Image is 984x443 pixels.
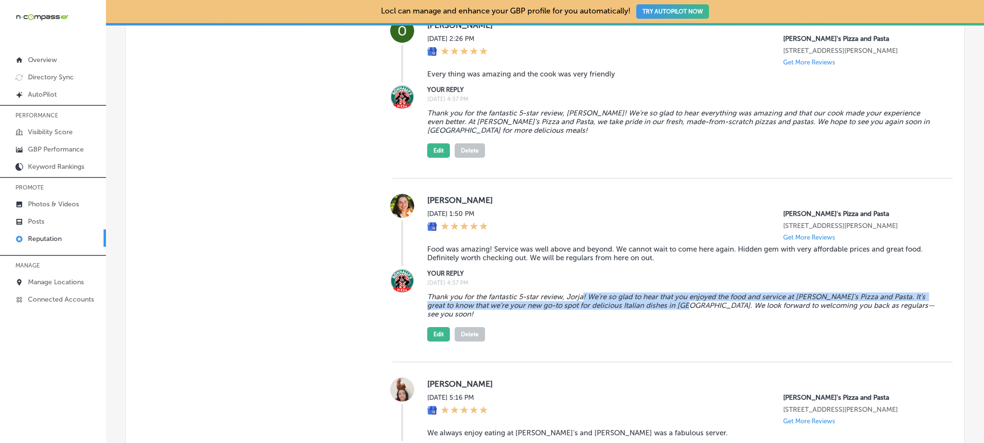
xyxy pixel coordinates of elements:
p: Get More Reviews [783,418,835,425]
button: Edit [427,327,450,342]
p: 1560 Woodlane Dr [783,405,937,414]
div: 5 Stars [441,47,488,57]
label: YOUR REPLY [427,86,937,93]
label: [DATE] 5:16 PM [427,393,488,402]
p: Keyword Rankings [28,163,84,171]
p: Overview [28,56,57,64]
label: [DATE] 4:57 PM [427,96,937,102]
p: Reputation [28,235,62,243]
blockquote: Every thing was amazing and the cook was very friendly [427,70,937,78]
button: Delete [455,143,485,158]
img: 660ab0bf-5cc7-4cb8-ba1c-48b5ae0f18e60NCTV_CLogo_TV_Black_-500x88.png [15,13,68,22]
button: TRY AUTOPILOT NOW [636,4,709,19]
p: Manage Locations [28,278,84,286]
label: [DATE] 4:57 PM [427,279,937,286]
p: Connected Accounts [28,295,94,304]
label: [DATE] 1:50 PM [427,210,488,218]
label: [PERSON_NAME] [427,379,937,389]
div: 5 Stars [441,222,488,232]
p: AutoPilot [28,90,57,99]
img: Image [390,268,414,292]
p: 1560 Woodlane Dr [783,47,937,55]
img: Image [390,85,414,109]
p: Get More Reviews [783,234,835,241]
button: Delete [455,327,485,342]
p: Ronnally's Pizza and Pasta [783,35,937,43]
p: Posts [28,217,44,226]
p: Directory Sync [28,73,74,81]
label: [DATE] 2:26 PM [427,35,488,43]
button: Edit [427,143,450,158]
blockquote: We always enjoy eating at [PERSON_NAME]'s and [PERSON_NAME] was a fabulous server. [427,429,937,437]
p: 1560 Woodlane Dr [783,222,937,230]
p: Ronnally's Pizza and Pasta [783,210,937,218]
label: [PERSON_NAME] [427,195,937,205]
div: 5 Stars [441,405,488,416]
p: GBP Performance [28,145,84,153]
blockquote: Food was amazing! Service was well above and beyond. We cannot wait to come here again. Hidden ge... [427,245,937,262]
p: Photos & Videos [28,200,79,208]
blockquote: Thank you for the fantastic 5-star review, Jorja! We're so glad to hear that you enjoyed the food... [427,292,937,318]
p: Get More Reviews [783,59,835,66]
p: Ronnally's Pizza and Pasta [783,393,937,402]
p: Visibility Score [28,128,73,136]
blockquote: Thank you for the fantastic 5-star review, [PERSON_NAME]! We’re so glad to hear everything was am... [427,109,937,135]
label: YOUR REPLY [427,270,937,277]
